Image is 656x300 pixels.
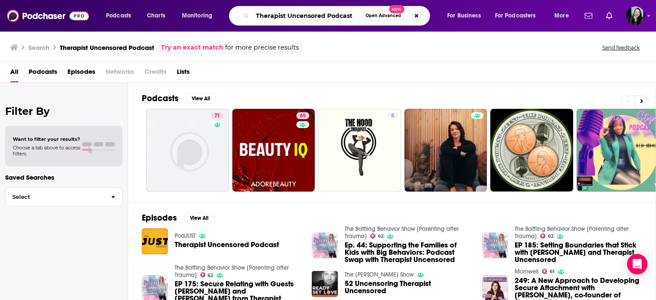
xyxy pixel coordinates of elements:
[13,145,80,157] span: Choose a tab above to access filters.
[175,232,196,239] a: PodJUST
[626,6,645,25] span: Logged in as marypoffenroth
[345,271,414,278] a: The John Howard Show
[6,194,104,200] span: Select
[177,65,190,82] a: Lists
[184,213,214,223] button: View All
[146,109,229,192] a: 71
[232,109,315,192] a: 65
[141,9,170,23] a: Charts
[389,5,404,13] span: New
[603,9,616,23] a: Show notifications dropdown
[182,10,212,22] span: Monitoring
[312,271,338,297] img: 52 Uncensoring Therapist Uncensored
[548,9,580,23] button: open menu
[542,269,554,274] a: 61
[105,65,134,82] span: Networks
[176,9,223,23] button: open menu
[296,112,309,119] a: 65
[7,8,89,24] img: Podchaser - Follow, Share and Rate Podcasts
[318,109,401,192] a: 5
[200,272,214,277] a: 62
[214,112,220,120] span: 71
[13,136,80,142] span: Want to filter your results?
[144,65,167,82] span: Credits
[10,65,18,82] a: All
[142,93,216,104] a: PodcastsView All
[67,65,95,82] a: Episodes
[378,234,384,238] span: 62
[515,242,642,263] a: EP 185: Setting Boundaries that Stick with Juliane Taylor Shore and Therapist Uncensored
[142,93,179,104] h2: Podcasts
[142,213,214,223] a: EpisodesView All
[211,112,223,119] a: 71
[489,9,548,23] button: open menu
[626,6,645,25] button: Show profile menu
[366,14,401,18] span: Open Advanced
[312,233,338,259] img: Ep. 44: Supporting the Families of Kids with Big Behaviors: Podcast Swap with Therapist Uncensored
[362,11,405,21] button: Open AdvancedNew
[370,233,384,239] a: 62
[252,9,362,23] input: Search podcasts, credits, & more...
[100,9,142,23] button: open menu
[28,44,50,52] h3: Search
[515,225,629,240] a: The Baffling Behavior Show {Parenting after Trauma}
[548,234,553,238] span: 62
[142,228,168,254] img: Therapist Uncensored Podcast
[627,254,647,274] div: Open Intercom Messenger
[225,43,299,52] span: for more precise results
[540,233,553,239] a: 62
[554,10,569,22] span: More
[175,264,289,279] a: The Baffling Behavior Show {Parenting after Trauma}
[388,112,398,119] a: 5
[147,10,165,22] span: Charts
[5,187,123,207] button: Select
[5,105,123,117] h2: Filter By
[482,233,508,259] img: EP 185: Setting Boundaries that Stick with Juliane Taylor Shore and Therapist Uncensored
[175,241,279,248] a: Therapist Uncensored Podcast
[29,65,57,82] a: Podcasts
[447,10,481,22] span: For Business
[495,10,536,22] span: For Podcasters
[581,9,596,23] a: Show notifications dropdown
[185,93,216,104] button: View All
[345,242,472,263] a: Ep. 44: Supporting the Families of Kids with Big Behaviors: Podcast Swap with Therapist Uncensored
[237,6,438,26] div: Search podcasts, credits, & more...
[5,173,123,181] p: Saved Searches
[515,242,642,263] span: EP 185: Setting Boundaries that Stick with [PERSON_NAME] and Therapist Uncensored
[441,9,492,23] button: open menu
[60,44,154,52] h3: Therapist Uncensored Podcast
[345,225,459,240] a: The Baffling Behavior Show {Parenting after Trauma}
[106,10,131,22] span: Podcasts
[208,274,213,277] span: 62
[161,43,223,52] a: Try an exact match
[300,112,306,120] span: 65
[550,270,554,274] span: 61
[515,268,539,275] a: Momwell
[142,213,177,223] h2: Episodes
[391,112,394,120] span: 5
[600,44,642,51] button: Send feedback
[345,280,472,294] a: 52 Uncensoring Therapist Uncensored
[626,6,645,25] img: User Profile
